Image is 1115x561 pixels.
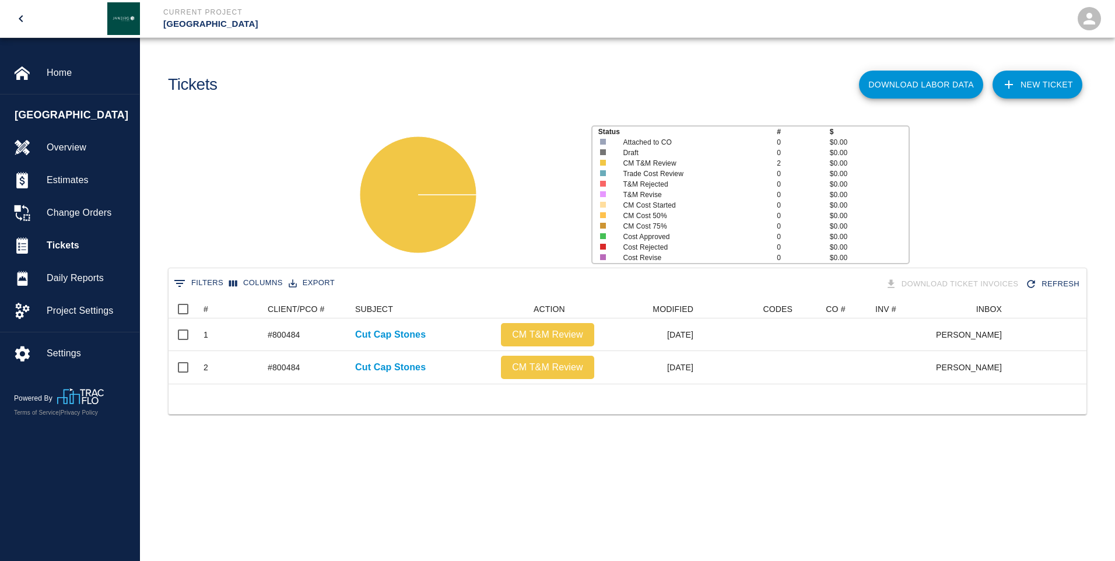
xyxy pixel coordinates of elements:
p: $0.00 [830,253,909,263]
a: Cut Cap Stones [355,328,426,342]
p: $0.00 [830,200,909,211]
p: 0 [777,200,829,211]
div: INV # [869,300,937,318]
p: Current Project [163,7,620,17]
a: Privacy Policy [61,409,98,416]
p: CM T&M Review [506,360,590,374]
div: ACTION [534,300,565,318]
p: 0 [777,221,829,232]
p: $0.00 [830,190,909,200]
p: [GEOGRAPHIC_DATA] [163,17,620,31]
p: Status [598,127,777,137]
div: SUBJECT [355,300,393,318]
div: CO # [826,300,845,318]
p: CM Cost Started [623,200,761,211]
div: CO # [798,300,869,318]
div: [DATE] [600,351,699,384]
p: $0.00 [830,158,909,169]
div: 2 [204,362,208,373]
p: Cost Rejected [623,242,761,253]
p: 0 [777,232,829,242]
p: CM Cost 50% [623,211,761,221]
div: INBOX [976,300,1002,318]
div: MODIFIED [600,300,699,318]
p: $ [830,127,909,137]
span: Overview [47,141,130,155]
button: Show filters [171,274,226,293]
div: SUBJECT [349,300,495,318]
button: open drawer [7,5,35,33]
div: CLIENT/PCO # [262,300,349,318]
span: Project Settings [47,304,130,318]
button: Select columns [226,274,286,292]
div: Tickets download in groups of 15 [883,274,1023,294]
div: #800484 [268,362,300,373]
p: Cost Approved [623,232,761,242]
div: Refresh the list [1023,274,1084,294]
div: [PERSON_NAME] [937,351,1008,384]
a: NEW TICKET [993,71,1082,99]
div: CLIENT/PCO # [268,300,325,318]
button: Refresh [1023,274,1084,294]
p: $0.00 [830,137,909,148]
div: # [198,300,262,318]
p: Trade Cost Review [623,169,761,179]
iframe: Chat Widget [1057,505,1115,561]
span: Home [47,66,130,80]
div: CODES [763,300,793,318]
p: 0 [777,242,829,253]
div: # [204,300,208,318]
h1: Tickets [168,75,218,94]
span: Settings [47,346,130,360]
div: #800484 [268,329,300,341]
p: Cost Revise [623,253,761,263]
p: 0 [777,179,829,190]
p: T&M Revise [623,190,761,200]
span: Change Orders [47,206,130,220]
span: Tickets [47,239,130,253]
img: TracFlo [57,388,104,404]
div: INBOX [937,300,1008,318]
p: $0.00 [830,211,909,221]
p: $0.00 [830,232,909,242]
p: T&M Rejected [623,179,761,190]
p: CM Cost 75% [623,221,761,232]
div: [DATE] [600,318,699,351]
img: Janeiro Inc [107,2,140,35]
span: [GEOGRAPHIC_DATA] [15,107,134,123]
span: Daily Reports [47,271,130,285]
span: | [59,409,61,416]
p: Attached to CO [623,137,761,148]
div: 1 [204,329,208,341]
p: $0.00 [830,221,909,232]
p: Draft [623,148,761,158]
div: CODES [699,300,798,318]
p: 0 [777,148,829,158]
p: 0 [777,169,829,179]
p: 0 [777,137,829,148]
p: $0.00 [830,179,909,190]
p: 0 [777,190,829,200]
p: $0.00 [830,148,909,158]
div: [PERSON_NAME] [937,318,1008,351]
div: MODIFIED [653,300,693,318]
span: Estimates [47,173,130,187]
button: Export [286,274,338,292]
p: 2 [777,158,829,169]
button: Download Labor Data [859,71,983,99]
a: Cut Cap Stones [355,360,426,374]
p: $0.00 [830,169,909,179]
p: # [777,127,829,137]
div: ACTION [495,300,600,318]
p: Powered By [14,393,57,404]
p: $0.00 [830,242,909,253]
p: CM T&M Review [623,158,761,169]
p: 0 [777,211,829,221]
p: CM T&M Review [506,328,590,342]
a: Terms of Service [14,409,59,416]
div: INV # [875,300,896,318]
p: 0 [777,253,829,263]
